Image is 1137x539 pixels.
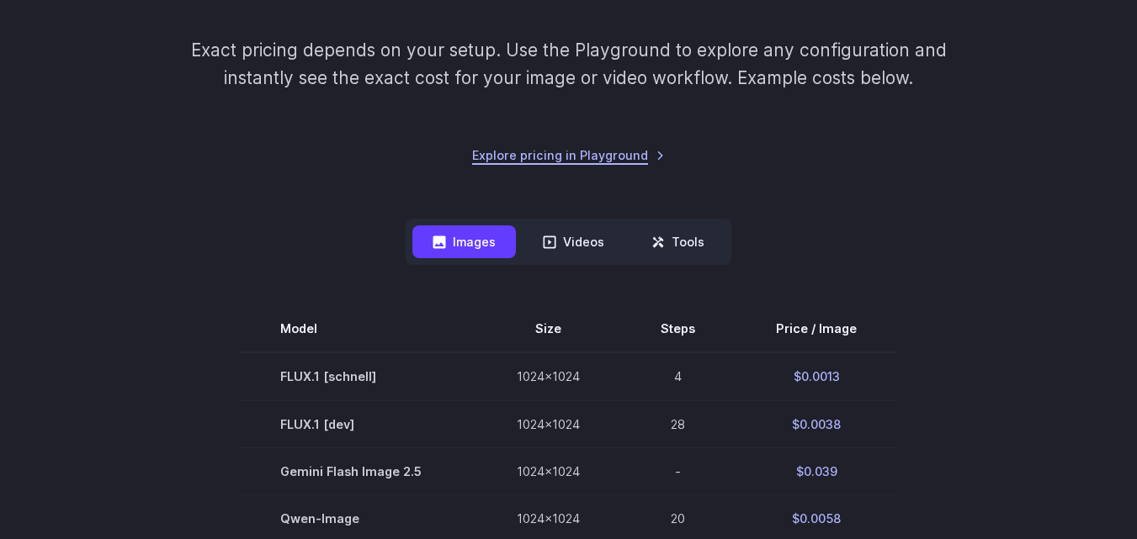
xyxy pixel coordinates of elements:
[280,462,436,481] span: Gemini Flash Image 2.5
[523,225,624,258] button: Videos
[736,352,897,400] td: $0.0013
[184,36,952,92] p: Exact pricing depends on your setup. Use the Playground to explore any configuration and instantl...
[620,447,736,494] td: -
[240,352,476,400] td: FLUX.1 [schnell]
[240,400,476,447] td: FLUX.1 [dev]
[412,225,516,258] button: Images
[476,400,620,447] td: 1024x1024
[736,447,897,494] td: $0.039
[620,305,736,352] th: Steps
[620,400,736,447] td: 28
[476,305,620,352] th: Size
[736,400,897,447] td: $0.0038
[476,352,620,400] td: 1024x1024
[472,145,665,165] a: Explore pricing in Playground
[631,225,725,258] button: Tools
[476,447,620,494] td: 1024x1024
[240,305,476,352] th: Model
[736,305,897,352] th: Price / Image
[620,352,736,400] td: 4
